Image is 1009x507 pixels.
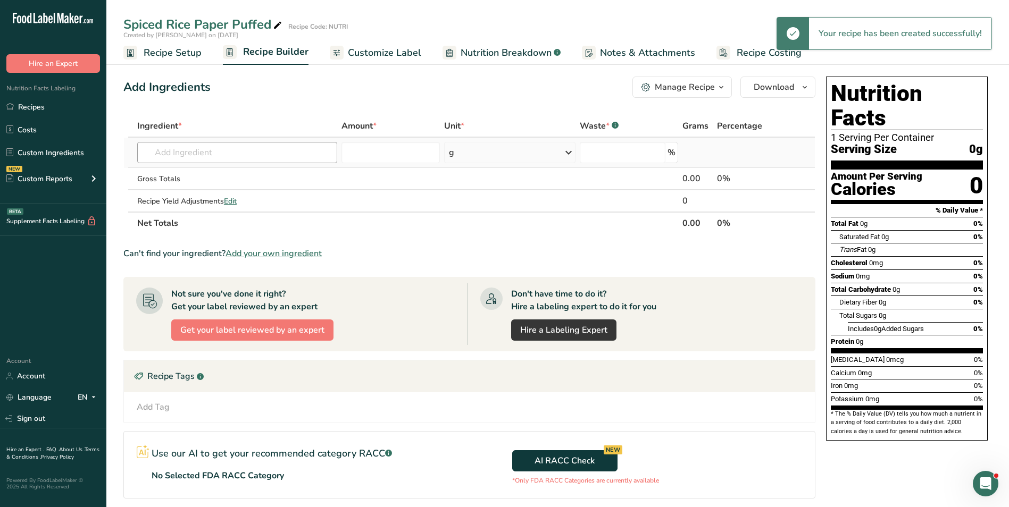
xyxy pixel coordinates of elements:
span: Percentage [717,120,762,132]
button: Get your label reviewed by an expert [171,319,333,341]
span: Includes Added Sugars [848,325,924,333]
span: 0% [973,233,983,241]
span: Edit [224,196,237,206]
div: 1 Serving Per Container [831,132,983,143]
div: Recipe Yield Adjustments [137,196,337,207]
div: Gross Totals [137,173,337,184]
span: Customize Label [348,46,421,60]
span: Unit [444,120,464,132]
p: *Only FDA RACC Categories are currently available [512,476,659,485]
th: 0% [715,212,783,234]
span: 0% [974,395,983,403]
a: Recipe Setup [123,41,202,65]
div: NEW [604,445,622,454]
span: Fat [839,246,866,253]
button: Manage Recipe [632,77,732,98]
span: 0mg [858,369,872,377]
div: Waste [580,120,619,132]
span: 0% [974,382,983,390]
div: 0% [717,172,781,185]
span: Serving Size [831,143,897,156]
a: Nutrition Breakdown [443,41,561,65]
span: Total Fat [831,219,858,227]
span: Dietary Fiber [839,298,877,306]
span: Add your own ingredient [226,247,322,260]
div: Spiced Rice Paper Puffed [123,15,284,34]
th: 0.00 [680,212,715,234]
div: Amount Per Serving [831,172,922,182]
a: Notes & Attachments [582,41,695,65]
div: g [449,146,454,159]
div: Recipe Code: NUTRI [288,22,348,31]
div: Powered By FoodLabelMaker © 2025 All Rights Reserved [6,477,100,490]
div: Your recipe has been created successfully! [809,18,991,49]
span: Notes & Attachments [600,46,695,60]
span: Protein [831,337,854,345]
a: Terms & Conditions . [6,446,99,461]
span: 0g [856,337,863,345]
span: Grams [682,120,708,132]
a: Privacy Policy [41,453,74,461]
section: % Daily Value * [831,204,983,217]
a: Hire an Expert . [6,446,44,453]
span: 0g [881,233,889,241]
span: [MEDICAL_DATA] [831,356,885,364]
div: 0 [682,195,713,207]
a: Recipe Costing [716,41,802,65]
th: Net Totals [135,212,680,234]
input: Add Ingredient [137,142,337,163]
span: Iron [831,382,843,390]
span: 0% [973,259,983,267]
span: 0% [973,298,983,306]
span: Amount [341,120,377,132]
a: Customize Label [330,41,421,65]
p: Use our AI to get your recommended category RACC [152,446,392,461]
h1: Nutrition Facts [831,81,983,130]
div: BETA [7,208,23,215]
span: Download [754,81,794,94]
a: Language [6,388,52,407]
span: 0% [973,285,983,293]
span: 0mcg [886,356,904,364]
section: * The % Daily Value (DV) tells you how much a nutrient in a serving of food contributes to a dail... [831,410,983,436]
div: Recipe Tags [124,360,815,392]
span: 0% [973,272,983,280]
span: 0mg [865,395,879,403]
div: Not sure you've done it right? Get your label reviewed by an expert [171,288,318,313]
button: AI RACC Check NEW [512,450,618,471]
span: Recipe Builder [243,45,308,59]
span: 0mg [869,259,883,267]
span: 0g [874,325,881,333]
div: Manage Recipe [655,81,715,94]
span: 0g [879,298,886,306]
a: About Us . [59,446,85,453]
span: Saturated Fat [839,233,880,241]
span: 0g [860,219,868,227]
span: Cholesterol [831,259,868,267]
span: 0g [868,246,875,253]
span: 0g [879,311,886,319]
span: 0% [973,219,983,227]
iframe: Intercom live chat [973,471,998,496]
div: Can't find your ingredient? [123,247,815,260]
span: 0% [974,369,983,377]
span: Recipe Setup [144,46,202,60]
button: Hire an Expert [6,54,100,73]
span: 0mg [844,382,858,390]
div: 0.00 [682,172,713,185]
span: Calcium [831,369,856,377]
div: Add Tag [137,401,170,413]
p: No Selected FDA RACC Category [152,469,284,482]
span: Created by [PERSON_NAME] on [DATE] [123,31,238,39]
div: EN [78,391,100,404]
span: 0% [974,356,983,364]
a: FAQ . [46,446,59,453]
a: Hire a Labeling Expert [511,319,616,341]
span: Recipe Costing [737,46,802,60]
a: Recipe Builder [223,40,308,65]
span: Sodium [831,272,854,280]
span: Potassium [831,395,864,403]
span: Get your label reviewed by an expert [180,324,324,336]
span: Ingredient [137,120,182,132]
span: Nutrition Breakdown [461,46,552,60]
